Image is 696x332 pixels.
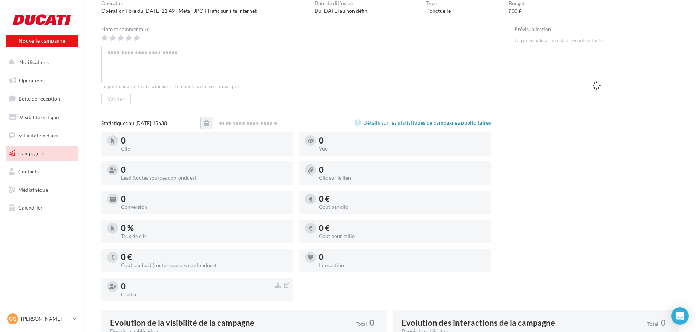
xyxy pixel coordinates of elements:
p: [PERSON_NAME] [21,315,70,323]
button: Notifications [4,55,77,70]
div: Clic [121,146,288,151]
a: Calendrier [4,200,79,215]
div: 0 € [121,253,288,261]
div: 0 [121,195,288,203]
span: Médiathèque [18,187,48,193]
div: Clic sur le lien [319,175,485,180]
a: Boîte de réception [4,91,79,106]
div: Budget [509,1,525,6]
div: Vue [319,146,485,151]
span: Total [647,321,658,327]
span: Calendrier [18,204,43,211]
a: Visibilité en ligne [4,110,79,125]
div: Taux de clic [121,234,288,239]
span: Campagnes [18,150,44,156]
div: 0 [319,166,485,174]
div: 0 [319,253,485,261]
span: 0 [661,319,666,327]
span: Gg [9,315,16,323]
div: 0 [121,137,288,145]
div: Interaction [319,263,485,268]
div: 0 € [319,195,485,203]
div: Note et commentaire [101,27,491,32]
div: Evolution de la visibilité de la campagne [110,319,254,327]
a: Sollicitation d'avis [4,128,79,143]
span: Boîte de réception [19,95,60,102]
div: Evolution des interactions de la campagne [402,319,555,327]
div: Statistiques au [DATE] 15h38 [101,120,200,127]
div: 0 % [121,224,288,232]
span: Total [356,321,367,327]
div: 0 [121,282,288,290]
div: Open Intercom Messenger [671,307,689,325]
span: Sollicitation d'avis [18,132,59,138]
button: Valider [101,93,131,105]
div: Le gestionnaire pourra améliorer le modèle avec vos remarques [101,83,491,90]
div: Coût pour mille [319,234,485,239]
a: Détails sur les statistiques de campagnes publicitaires [355,118,491,127]
div: 800 € [509,8,521,15]
div: 0 [121,166,288,174]
div: 0 [319,137,485,145]
div: Type [426,1,451,6]
div: 0 € [319,224,485,232]
div: Date de diffusion [314,1,369,6]
div: Lead (toutes sources confondues) [121,175,288,180]
a: Médiathèque [4,182,79,198]
a: Campagnes [4,146,79,161]
a: Opérations [4,73,79,88]
span: Notifications [19,59,49,65]
div: Coût par lead (toutes sources confondues) [121,263,288,268]
span: 0 [369,319,374,327]
div: Prévisualisation [515,27,679,32]
div: Du [DATE] au non défini [314,7,369,15]
button: Nouvelle campagne [6,35,78,47]
a: Gg [PERSON_NAME] [6,312,78,326]
div: Conversion [121,204,288,210]
span: Opérations [19,77,44,83]
div: Coût par clic [319,204,485,210]
span: Visibilité en ligne [20,114,59,120]
div: Contact [121,292,288,297]
div: Opération libre du [DATE] 11:49 - Meta | JPO | Trafic sur site internet [101,7,257,15]
span: Contacts [18,168,39,175]
div: Ponctuelle [426,7,451,15]
div: Opération [101,1,257,6]
a: Contacts [4,164,79,179]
